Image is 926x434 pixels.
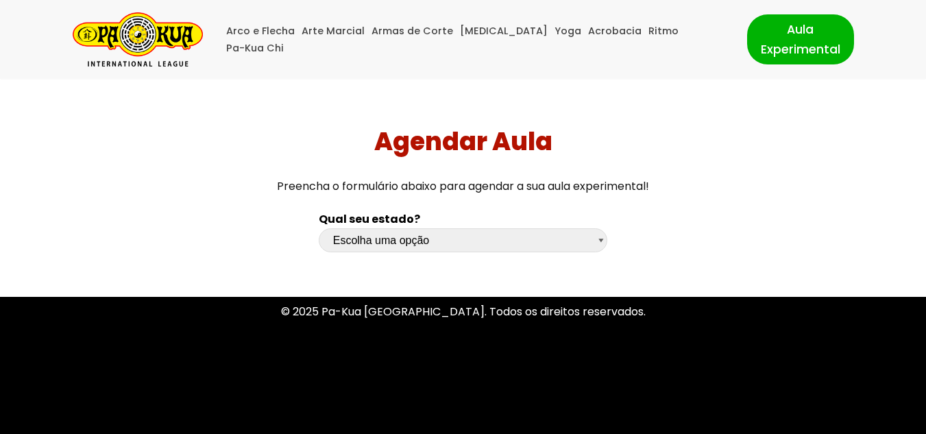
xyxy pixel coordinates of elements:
a: Yoga [555,23,581,40]
a: Pa-Kua Chi [226,40,284,57]
a: Ritmo [648,23,679,40]
b: Qual seu estado? [319,211,420,227]
h1: Agendar Aula [5,127,921,156]
a: Pa-Kua Brasil Uma Escola de conhecimentos orientais para toda a família. Foco, habilidade concent... [73,12,203,67]
p: © 2025 Pa-Kua [GEOGRAPHIC_DATA]. Todos os direitos reservados. [73,302,854,321]
div: Menu primário [223,23,727,57]
a: [MEDICAL_DATA] [460,23,548,40]
a: Política de Privacidade [402,361,524,376]
a: Acrobacia [588,23,642,40]
a: Armas de Corte [371,23,453,40]
a: Aula Experimental [747,14,854,64]
a: Arte Marcial [302,23,365,40]
a: Arco e Flecha [226,23,295,40]
p: Preencha o formulário abaixo para agendar a sua aula experimental! [5,177,921,195]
